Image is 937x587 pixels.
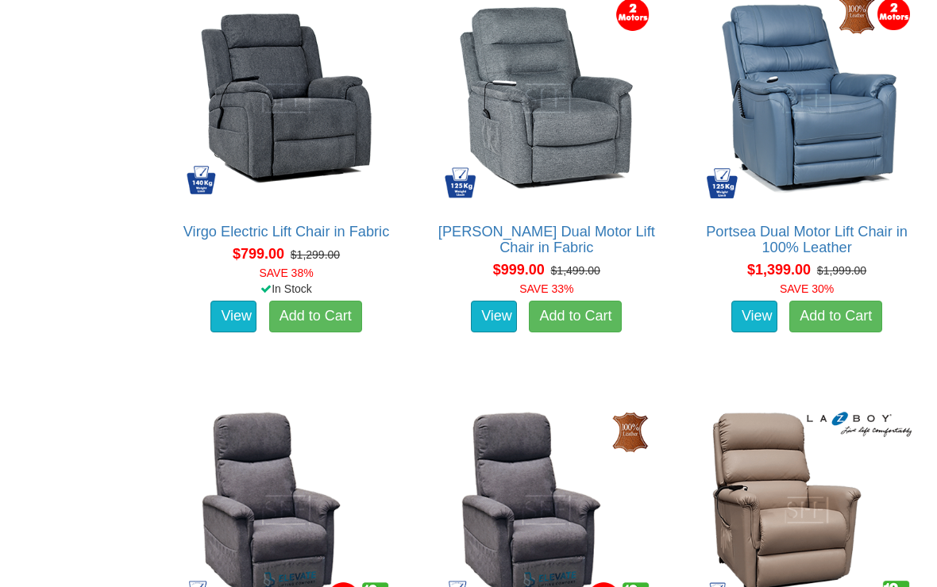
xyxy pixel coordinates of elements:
a: View [471,301,517,332]
del: $1,499.00 [551,264,600,277]
a: Add to Cart [529,301,622,332]
del: $1,299.00 [291,248,340,261]
a: View [731,301,777,332]
a: Add to Cart [269,301,362,332]
span: $999.00 [493,262,545,278]
font: SAVE 38% [259,267,313,279]
span: $1,399.00 [747,262,811,278]
a: View [210,301,256,332]
a: Portsea Dual Motor Lift Chair in 100% Leather [706,224,908,255]
a: Add to Cart [789,301,882,332]
a: [PERSON_NAME] Dual Motor Lift Chair in Fabric [438,224,655,255]
font: SAVE 30% [780,282,834,295]
span: $799.00 [233,246,284,262]
del: $1,999.00 [817,264,866,277]
div: In Stock [165,281,408,297]
font: SAVE 33% [519,282,573,295]
a: Virgo Electric Lift Chair in Fabric [183,224,389,240]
